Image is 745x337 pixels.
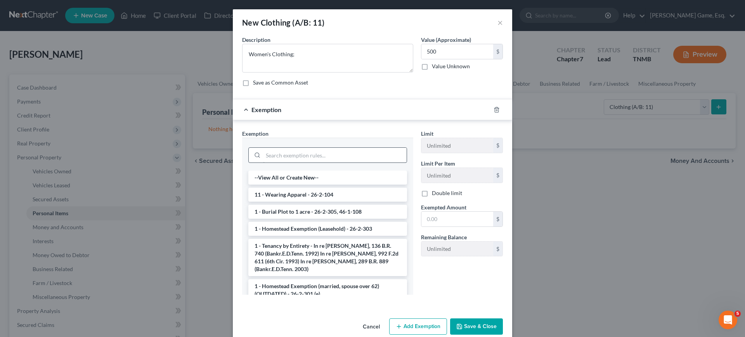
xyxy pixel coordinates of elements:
[421,159,455,168] label: Limit Per Item
[263,148,407,162] input: Search exemption rules...
[421,168,493,183] input: --
[421,233,467,241] label: Remaining Balance
[493,138,502,153] div: $
[242,36,270,43] span: Description
[251,106,281,113] span: Exemption
[421,138,493,153] input: --
[248,188,407,202] li: 11 - Wearing Apparel - 26-2-104
[493,168,502,183] div: $
[735,311,741,317] span: 5
[421,44,493,59] input: 0.00
[421,204,466,211] span: Exempted Amount
[432,189,462,197] label: Double limit
[421,36,471,44] label: Value (Approximate)
[421,212,493,226] input: 0.00
[248,171,407,185] li: --View All or Create New--
[421,130,433,137] span: Limit
[248,205,407,219] li: 1 - Burial Plot to 1 acre - 26-2-305, 46-1-108
[493,242,502,256] div: $
[389,318,447,335] button: Add Exemption
[242,130,269,137] span: Exemption
[421,242,493,256] input: --
[253,79,308,86] label: Save as Common Asset
[497,18,503,27] button: ×
[493,44,502,59] div: $
[248,222,407,236] li: 1 - Homestead Exemption (Leasehold) - 26-2-303
[450,318,503,335] button: Save & Close
[493,212,502,226] div: $
[248,239,407,276] li: 1 - Tenancy by Entirety - In re [PERSON_NAME], 136 B.R. 740 (Bankr.E.D.Tenn. 1992) In re [PERSON_...
[432,62,470,70] label: Value Unknown
[357,319,386,335] button: Cancel
[248,279,407,301] li: 1 - Homestead Exemption (married, spouse over 62) (OUTDATED) - 26-2-301 (e)
[719,311,737,329] iframe: Intercom live chat
[242,17,325,28] div: New Clothing (A/B: 11)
